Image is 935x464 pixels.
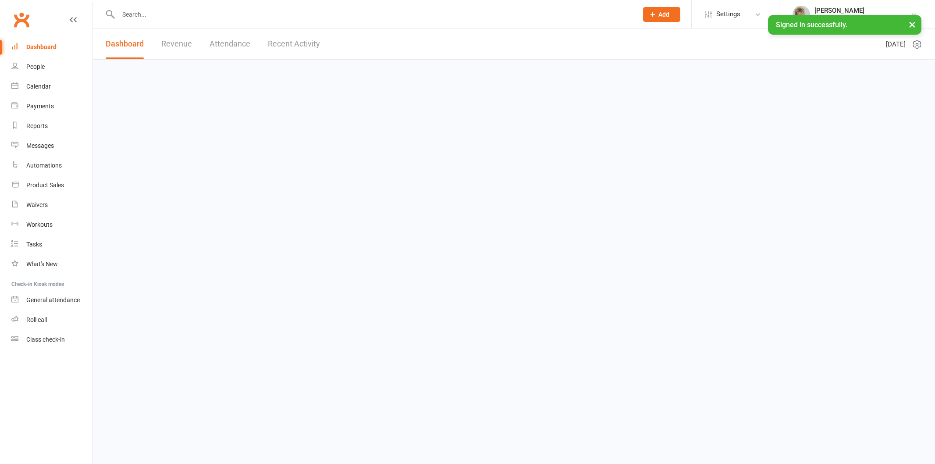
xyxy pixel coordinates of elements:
a: Class kiosk mode [11,330,92,350]
div: Tasks [26,241,42,248]
button: Add [643,7,680,22]
a: Dashboard [11,37,92,57]
div: Calendar [26,83,51,90]
div: Waivers [26,201,48,208]
a: Dashboard [106,29,144,59]
div: Payments [26,103,54,110]
a: Recent Activity [268,29,320,59]
a: Tasks [11,235,92,254]
div: Powerhouse Physiotherapy Pty Ltd [814,14,910,22]
div: Workouts [26,221,53,228]
a: Automations [11,156,92,175]
div: People [26,63,45,70]
a: Product Sales [11,175,92,195]
a: Waivers [11,195,92,215]
a: Attendance [210,29,250,59]
div: Automations [26,162,62,169]
a: Revenue [161,29,192,59]
button: × [904,15,920,34]
div: Product Sales [26,182,64,189]
a: Roll call [11,310,92,330]
div: Roll call [26,316,47,323]
a: Payments [11,96,92,116]
a: People [11,57,92,77]
a: Messages [11,136,92,156]
img: thumb_image1590539733.png [793,6,810,23]
div: What's New [26,261,58,268]
span: [DATE] [886,39,906,50]
a: Reports [11,116,92,136]
div: [PERSON_NAME] [814,7,910,14]
span: Signed in successfully. [776,21,847,29]
span: Add [658,11,669,18]
div: General attendance [26,296,80,303]
a: Workouts [11,215,92,235]
div: Messages [26,142,54,149]
input: Search... [116,8,632,21]
span: Settings [716,4,740,24]
div: Reports [26,122,48,129]
a: Clubworx [11,9,32,31]
a: What's New [11,254,92,274]
a: Calendar [11,77,92,96]
div: Dashboard [26,43,57,50]
a: General attendance kiosk mode [11,290,92,310]
div: Class check-in [26,336,65,343]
